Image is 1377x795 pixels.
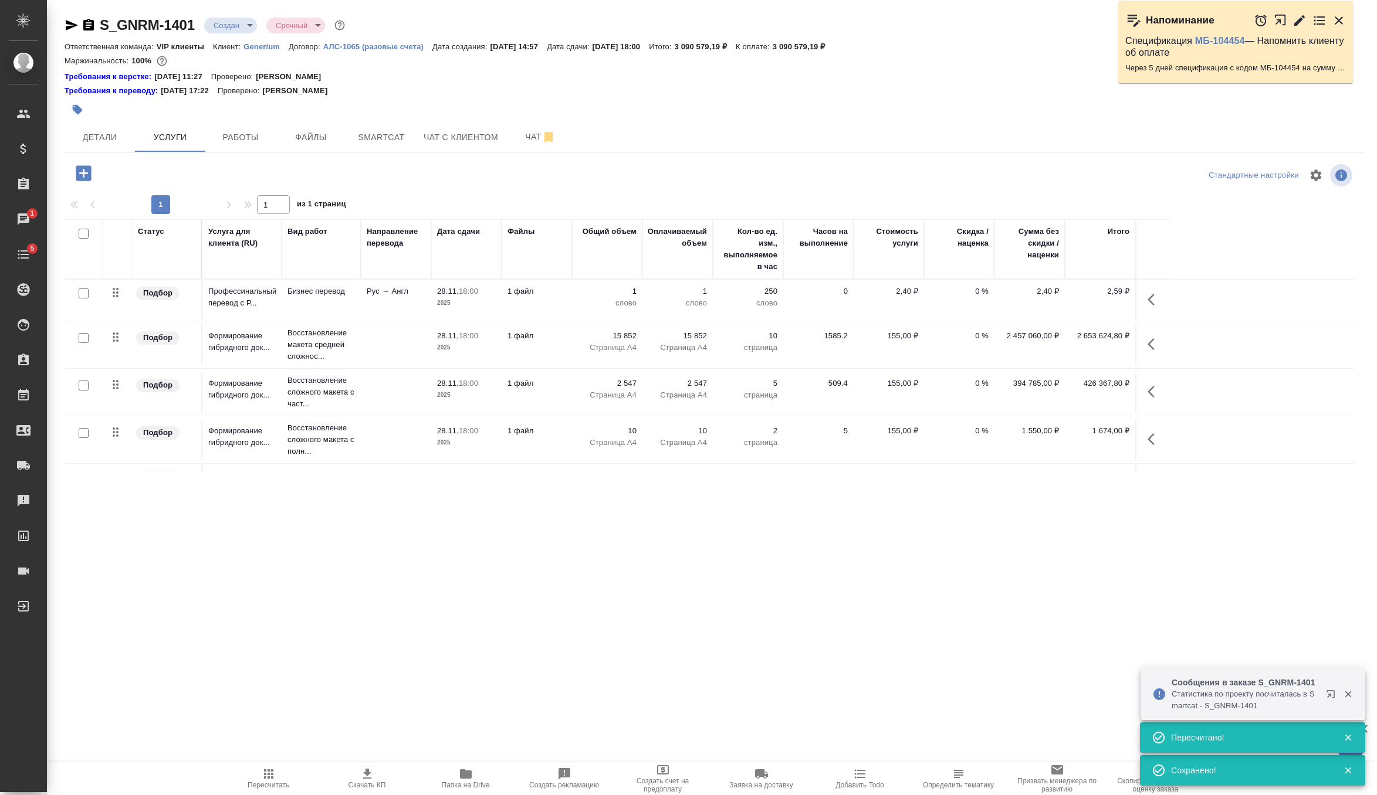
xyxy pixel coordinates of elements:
a: Требования к переводу: [65,85,161,97]
p: страница [719,437,777,449]
span: Создать счет на предоплату [621,777,705,793]
button: Показать кнопки [1141,470,1169,498]
button: Скопировать ссылку на оценку заказа [1107,762,1205,795]
p: Бизнес перевод [287,286,355,297]
button: Закрыть [1336,732,1360,743]
p: Формирование гибридного док... [208,378,276,401]
p: Напоминание [1146,15,1214,26]
div: Сохранено! [1171,765,1326,776]
span: Файлы [283,130,339,145]
p: 1 файл [508,286,566,297]
p: 100% [131,56,154,65]
p: Профессинальный перевод с Р... [208,286,276,309]
p: Спецификация — Напомнить клиенту об оплате [1125,35,1346,59]
button: Скопировать ссылку [82,18,96,32]
p: 1 файл [508,425,566,437]
span: Создать рекламацию [529,781,599,789]
p: Дата создания: [432,42,490,51]
td: 5 [783,419,854,460]
p: 1 файл [508,378,566,389]
span: Услуги [142,130,198,145]
p: 155,00 ₽ [860,378,918,389]
button: Открыть в новой вкладке [1319,682,1347,711]
div: Скидка / наценка [930,226,989,249]
div: Статус [138,226,164,237]
p: Восстановление сложного макета с част... [287,375,355,410]
p: Через 5 дней спецификация с кодом МБ-104454 на сумму 1831722.1800000002 RUB будет просрочена [1125,62,1346,74]
p: 5 [719,378,777,389]
button: Показать кнопки [1141,425,1169,453]
p: Сообщения в заказе S_GNRM-1401 [1172,677,1318,688]
p: 2,40 ₽ [1000,286,1059,297]
div: Нажми, чтобы открыть папку с инструкцией [65,71,154,83]
span: Настроить таблицу [1302,161,1330,189]
button: Призвать менеджера по развитию [1008,762,1107,795]
div: Дата сдачи [437,226,480,237]
p: 1 [648,286,707,297]
a: Требования к верстке: [65,71,154,83]
p: 18:00 [459,471,478,480]
span: из 1 страниц [297,197,346,214]
td: 0 [783,280,854,321]
a: S_GNRM-1401 [100,17,195,33]
div: Пересчитано! [1171,732,1326,743]
p: Подбор [143,379,172,391]
p: [PERSON_NAME] [262,85,336,97]
p: 155,00 ₽ [860,425,918,437]
p: 10 [648,425,707,437]
span: Скачать КП [349,781,386,789]
p: Страница А4 [578,342,637,354]
p: 394 785,00 ₽ [1000,378,1059,389]
p: 75,00 ₽ [860,470,918,481]
button: Редактировать [1293,13,1307,28]
p: 2 547 [648,378,707,389]
p: Договор: [289,42,323,51]
a: 1 [3,205,44,234]
p: Восстановление сложного макета с полн... [287,422,355,457]
p: 155,00 ₽ [860,330,918,342]
p: 2025 [437,342,496,354]
p: Клиент: [213,42,243,51]
p: 20 [719,470,777,481]
button: Показать кнопки [1141,378,1169,406]
button: Добавить Todo [811,762,909,795]
p: Формирование гибридного док... [208,330,276,354]
p: Не указан [367,470,425,481]
p: 28.11, [437,426,459,435]
p: [PERSON_NAME] [256,71,330,83]
div: Создан [266,18,325,33]
div: Кол-во ед. изм., выполняемое в час [719,226,777,273]
p: [DATE] 11:27 [154,71,211,83]
p: 1 [578,286,637,297]
p: 110 [648,470,707,481]
p: 1 550,00 ₽ [1000,425,1059,437]
p: 0 % [930,286,989,297]
p: Формирование гибридного док... [208,425,276,449]
p: 2,40 ₽ [860,286,918,297]
p: VIP клиенты [157,42,213,51]
p: 18:00 [459,426,478,435]
p: 2025 [437,437,496,449]
svg: Отписаться [542,130,556,144]
p: 28.11, [437,287,459,295]
span: Чат с клиентом [424,130,498,145]
button: Закрыть [1336,765,1360,776]
p: Проверено: [211,71,256,83]
div: Сумма без скидки / наценки [1000,226,1059,261]
button: Отложить [1254,13,1268,28]
button: Создать рекламацию [515,762,614,795]
p: Страница А4 [648,389,707,401]
span: 5 [23,243,41,254]
div: Вид работ [287,226,327,237]
td: 5.5 [783,464,854,505]
p: 2 653 624,80 ₽ [1071,330,1129,342]
button: Определить тематику [909,762,1008,795]
div: Направление перевода [367,226,425,249]
span: Smartcat [353,130,410,145]
p: Ответственная команда: [65,42,157,51]
button: 0.00 RUB; [154,53,170,69]
p: Восстановление макета средней сложнос... [287,327,355,362]
p: 3 090 579,19 ₽ [675,42,736,51]
p: 1 файл [508,470,566,481]
p: страница [719,342,777,354]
